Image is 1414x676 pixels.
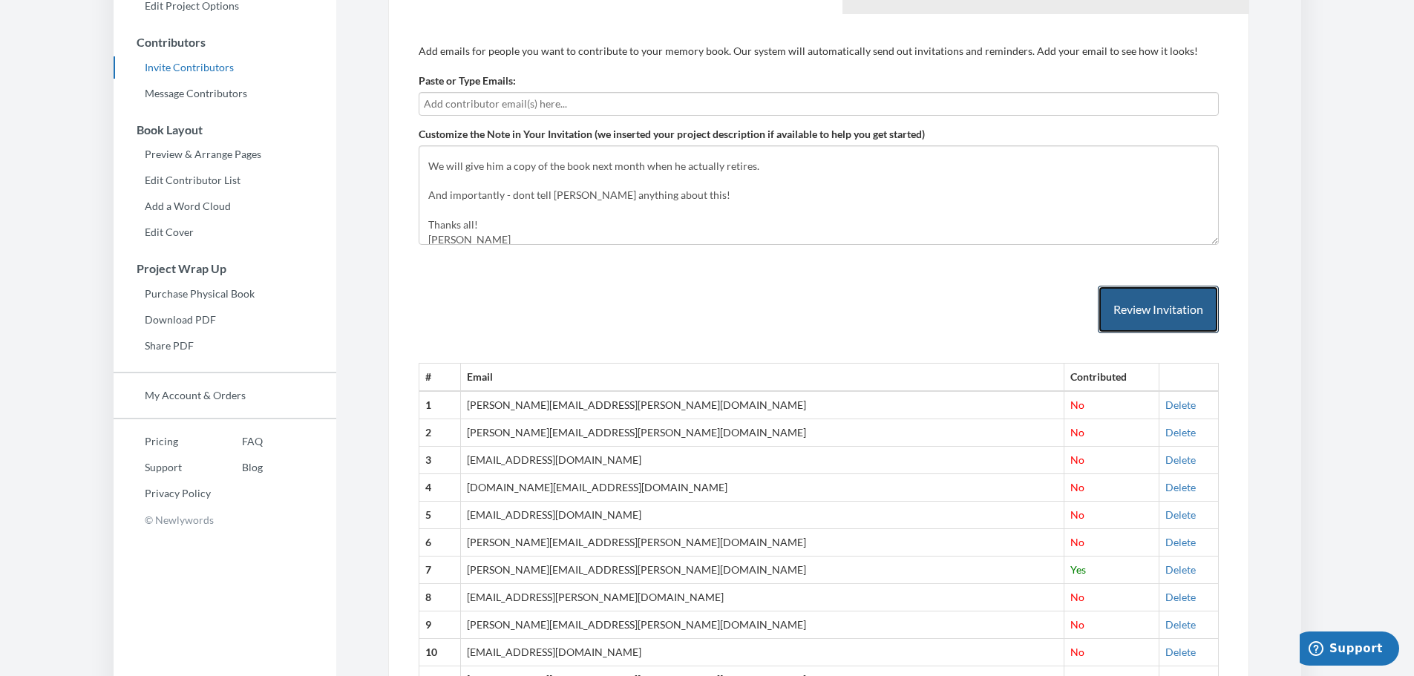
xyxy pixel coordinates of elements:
[114,169,336,191] a: Edit Contributor List
[419,529,460,557] th: 6
[1165,453,1196,466] a: Delete
[1165,618,1196,631] a: Delete
[419,145,1219,245] textarea: Hi everyone! We're making a memory book for [PERSON_NAME] as he retires next month. Please add in...
[1165,536,1196,548] a: Delete
[114,283,336,305] a: Purchase Physical Book
[1070,591,1084,603] span: No
[1165,508,1196,521] a: Delete
[460,419,1064,447] td: [PERSON_NAME][EMAIL_ADDRESS][PERSON_NAME][DOMAIN_NAME]
[1070,536,1084,548] span: No
[460,611,1064,639] td: [PERSON_NAME][EMAIL_ADDRESS][PERSON_NAME][DOMAIN_NAME]
[460,364,1064,391] th: Email
[114,384,336,407] a: My Account & Orders
[114,508,336,531] p: © Newlywords
[419,447,460,474] th: 3
[114,123,336,137] h3: Book Layout
[1165,398,1196,411] a: Delete
[424,96,1214,112] input: Add contributor email(s) here...
[419,419,460,447] th: 2
[1165,563,1196,576] a: Delete
[114,82,336,105] a: Message Contributors
[114,456,211,479] a: Support
[419,502,460,529] th: 5
[460,502,1064,529] td: [EMAIL_ADDRESS][DOMAIN_NAME]
[419,44,1219,59] p: Add emails for people you want to contribute to your memory book. Our system will automatically s...
[1070,398,1084,411] span: No
[1070,618,1084,631] span: No
[1300,631,1399,669] iframe: Opens a widget where you can chat to one of our agents
[114,262,336,275] h3: Project Wrap Up
[419,364,460,391] th: #
[114,430,211,453] a: Pricing
[114,309,336,331] a: Download PDF
[114,195,336,217] a: Add a Word Cloud
[1070,563,1086,576] span: Yes
[211,430,263,453] a: FAQ
[419,127,925,142] label: Customize the Note in Your Invitation (we inserted your project description if available to help ...
[460,447,1064,474] td: [EMAIL_ADDRESS][DOMAIN_NAME]
[419,611,460,639] th: 9
[460,557,1064,584] td: [PERSON_NAME][EMAIL_ADDRESS][PERSON_NAME][DOMAIN_NAME]
[460,584,1064,611] td: [EMAIL_ADDRESS][PERSON_NAME][DOMAIN_NAME]
[1070,453,1084,466] span: No
[1070,508,1084,521] span: No
[419,639,460,666] th: 10
[419,391,460,419] th: 1
[1165,646,1196,658] a: Delete
[114,56,336,79] a: Invite Contributors
[114,36,336,49] h3: Contributors
[460,474,1064,502] td: [DOMAIN_NAME][EMAIL_ADDRESS][DOMAIN_NAME]
[460,639,1064,666] td: [EMAIL_ADDRESS][DOMAIN_NAME]
[1070,481,1084,493] span: No
[419,557,460,584] th: 7
[1064,364,1159,391] th: Contributed
[114,221,336,243] a: Edit Cover
[114,143,336,165] a: Preview & Arrange Pages
[1165,426,1196,439] a: Delete
[419,474,460,502] th: 4
[1098,286,1219,334] button: Review Invitation
[114,482,211,505] a: Privacy Policy
[211,456,263,479] a: Blog
[1165,481,1196,493] a: Delete
[419,73,516,88] label: Paste or Type Emails:
[1165,591,1196,603] a: Delete
[114,335,336,357] a: Share PDF
[1070,426,1084,439] span: No
[1070,646,1084,658] span: No
[460,391,1064,419] td: [PERSON_NAME][EMAIL_ADDRESS][PERSON_NAME][DOMAIN_NAME]
[460,529,1064,557] td: [PERSON_NAME][EMAIL_ADDRESS][PERSON_NAME][DOMAIN_NAME]
[419,584,460,611] th: 8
